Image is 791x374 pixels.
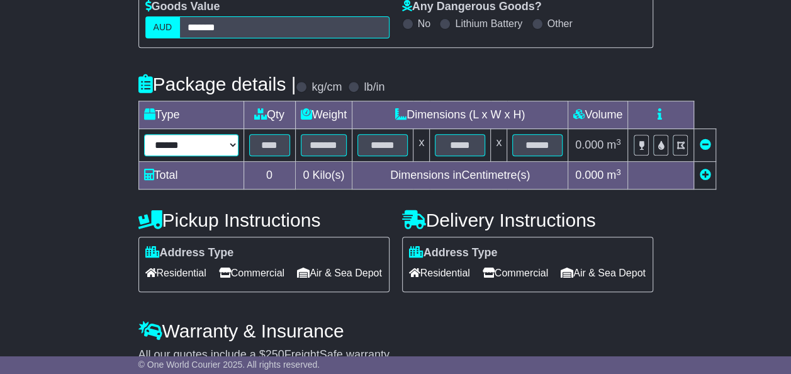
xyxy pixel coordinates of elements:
span: 250 [266,348,284,361]
span: 0.000 [575,169,603,181]
label: kg/cm [311,81,342,94]
span: 0.000 [575,139,603,151]
h4: Pickup Instructions [138,210,390,230]
span: Air & Sea Depot [561,263,646,283]
span: Commercial [483,263,548,283]
a: Add new item [699,169,710,181]
td: Volume [568,101,628,129]
span: Residential [409,263,470,283]
h4: Delivery Instructions [402,210,653,230]
label: AUD [145,16,181,38]
span: Commercial [219,263,284,283]
td: Type [138,101,244,129]
td: Dimensions in Centimetre(s) [352,162,568,190]
div: All our quotes include a $ FreightSafe warranty. [138,348,653,362]
td: 0 [244,162,295,190]
span: Air & Sea Depot [297,263,382,283]
td: x [491,129,507,162]
span: Residential [145,263,206,283]
td: Kilo(s) [295,162,352,190]
label: Address Type [145,246,234,260]
span: m [607,139,621,151]
label: No [418,18,430,30]
label: Other [547,18,573,30]
span: m [607,169,621,181]
td: Weight [295,101,352,129]
label: Lithium Battery [455,18,522,30]
sup: 3 [616,137,621,147]
h4: Package details | [138,74,296,94]
span: © One World Courier 2025. All rights reserved. [138,360,320,370]
h4: Warranty & Insurance [138,320,653,341]
td: Qty [244,101,295,129]
label: lb/in [364,81,384,94]
a: Remove this item [699,139,710,151]
td: Total [138,162,244,190]
td: x [413,129,430,162]
span: 0 [303,169,309,181]
td: Dimensions (L x W x H) [352,101,568,129]
sup: 3 [616,167,621,177]
label: Address Type [409,246,498,260]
